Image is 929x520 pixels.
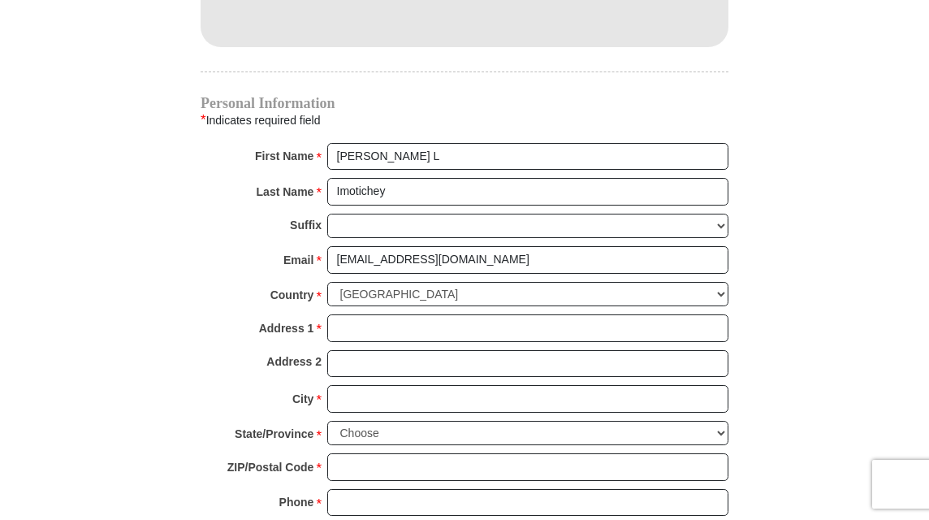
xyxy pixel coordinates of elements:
[235,422,313,445] strong: State/Province
[257,180,314,203] strong: Last Name
[292,388,313,410] strong: City
[266,350,322,373] strong: Address 2
[279,491,314,513] strong: Phone
[201,97,728,110] h4: Personal Information
[270,284,314,306] strong: Country
[255,145,313,167] strong: First Name
[227,456,314,479] strong: ZIP/Postal Code
[201,110,728,131] div: Indicates required field
[290,214,322,236] strong: Suffix
[259,317,314,340] strong: Address 1
[283,249,313,271] strong: Email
